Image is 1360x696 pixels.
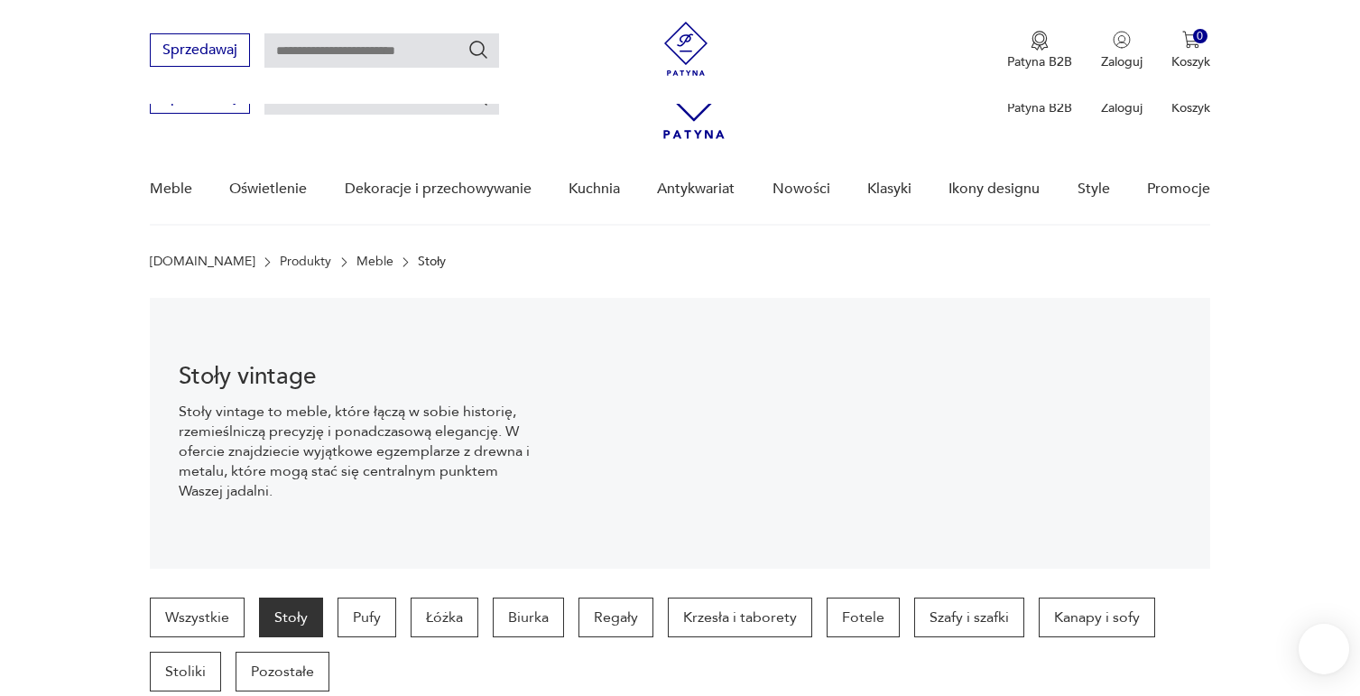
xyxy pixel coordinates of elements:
a: Biurka [493,598,564,637]
a: Szafy i szafki [914,598,1024,637]
p: Koszyk [1171,53,1210,70]
a: Pozostałe [236,652,329,691]
a: Regały [578,598,653,637]
a: Style [1078,154,1110,224]
button: Zaloguj [1101,31,1143,70]
p: Zaloguj [1101,53,1143,70]
a: Klasyki [867,154,911,224]
p: Stoły vintage to meble, które łączą w sobie historię, rzemieślniczą precyzję i ponadczasową elega... [179,402,545,501]
a: Produkty [280,255,331,269]
p: Koszyk [1171,99,1210,116]
button: 0Koszyk [1171,31,1210,70]
a: Ikona medaluPatyna B2B [1007,31,1072,70]
img: Ikona medalu [1031,31,1049,51]
a: Promocje [1147,154,1210,224]
button: Patyna B2B [1007,31,1072,70]
a: Antykwariat [657,154,735,224]
a: Stoliki [150,652,221,691]
a: Krzesła i taborety [668,598,812,637]
a: Ikony designu [948,154,1040,224]
a: Fotele [827,598,900,637]
a: Meble [150,154,192,224]
a: Oświetlenie [229,154,307,224]
button: Sprzedawaj [150,33,250,67]
button: Szukaj [467,39,489,60]
a: Sprzedawaj [150,45,250,58]
p: Patyna B2B [1007,99,1072,116]
a: Dekoracje i przechowywanie [345,154,532,224]
img: Ikona koszyka [1182,31,1200,49]
h1: Stoły vintage [179,366,545,387]
a: Sprzedawaj [150,92,250,105]
a: [DOMAIN_NAME] [150,255,255,269]
p: Patyna B2B [1007,53,1072,70]
a: Kuchnia [569,154,620,224]
p: Stoły [418,255,446,269]
img: Patyna - sklep z meblami i dekoracjami vintage [659,22,713,76]
a: Nowości [773,154,830,224]
a: Pufy [338,598,396,637]
a: Kanapy i sofy [1039,598,1155,637]
p: Zaloguj [1101,99,1143,116]
iframe: Smartsupp widget button [1299,624,1349,674]
a: Stoły [259,598,323,637]
a: Wszystkie [150,598,245,637]
div: 0 [1193,29,1208,44]
a: Łóżka [411,598,478,637]
img: Ikonka użytkownika [1113,31,1131,49]
a: Meble [356,255,393,269]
